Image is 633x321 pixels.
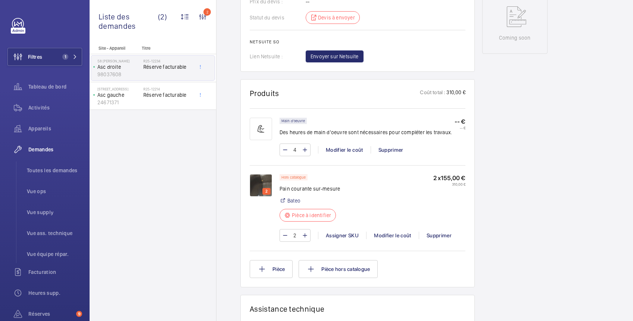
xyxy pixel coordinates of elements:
span: Filtres [28,53,42,61]
button: Pièce [250,260,293,278]
div: Modifier le coût [366,232,419,239]
p: -- € [455,126,465,130]
button: Pièce hors catalogue [299,260,378,278]
img: muscle-sm.svg [250,118,272,140]
p: Main d'oeuvre [281,120,305,122]
p: Pain courante sur-mesure [280,185,340,192]
span: Réserve facturable [143,91,193,99]
a: Bateo [287,197,300,204]
p: 2 [264,188,269,195]
div: Modifier le coût [318,146,371,154]
h2: R25-12214 [143,87,193,91]
p: Asc gauche [97,91,140,99]
p: Coût total : [420,89,445,98]
span: Activités [28,104,82,111]
span: Demandes [28,146,82,153]
div: Assigner SKU [318,232,366,239]
p: 24671371 [97,99,140,106]
button: Filtres1 [7,48,82,66]
h2: Netsuite SO [250,39,465,44]
div: Supprimer [371,146,411,154]
span: Appareils [28,125,82,132]
span: 9 [76,311,82,317]
span: Envoyer sur Netsuite [311,53,359,60]
p: 58 [PERSON_NAME] [97,59,140,63]
h2: R25-12234 [143,59,193,63]
span: Toutes les demandes [27,167,82,174]
span: Vue équipe répar. [27,250,82,258]
p: 310,00 € [446,89,465,98]
img: 1757935959296-2bbd8c9b-f558-4ff3-a1e2-570530e664b1 [250,174,272,197]
p: [STREET_ADDRESS] [97,87,140,91]
span: 1 [62,54,68,60]
p: -- € [455,118,465,126]
h1: Assistance technique [250,304,324,314]
button: Envoyer sur Netsuite [306,50,364,62]
span: Vue ass. technique [27,229,82,237]
p: Pièce à identifier [292,212,331,219]
span: Facturation [28,268,82,276]
h1: Produits [250,89,279,98]
p: Titre [142,46,191,51]
div: Supprimer [419,232,459,239]
p: 310,00 € [433,182,465,186]
p: 98037608 [97,71,140,78]
span: Réserves [28,310,73,318]
span: Liste des demandes [99,12,158,31]
span: Vue ops [27,188,82,195]
span: Heures supp. [28,289,82,297]
p: Des heures de main d'oeuvre sont nécessaires pour compléter les travaux. [280,129,452,136]
p: 2 x 155,00 € [433,174,465,182]
span: Vue supply [27,209,82,216]
span: Réserve facturable [143,63,193,71]
p: Coming soon [499,34,530,41]
p: Asc droite [97,63,140,71]
p: Site - Appareil [90,46,139,51]
p: Hors catalogue [281,176,306,179]
span: Tableau de bord [28,83,82,90]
